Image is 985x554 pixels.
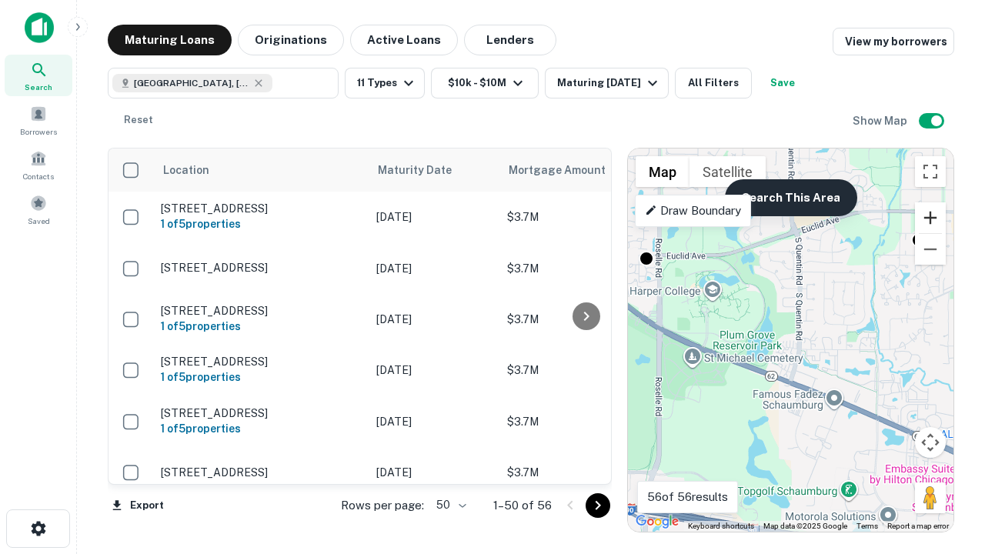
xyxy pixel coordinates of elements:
[586,493,610,518] button: Go to next page
[5,144,72,185] a: Contacts
[833,28,954,55] a: View my borrowers
[5,189,72,230] a: Saved
[161,304,361,318] p: [STREET_ADDRESS]
[507,362,661,379] p: $3.7M
[5,99,72,141] a: Borrowers
[161,406,361,420] p: [STREET_ADDRESS]
[758,68,807,98] button: Save your search to get updates of matches that match your search criteria.
[915,234,946,265] button: Zoom out
[161,318,361,335] h6: 1 of 5 properties
[632,512,683,532] a: Open this area in Google Maps (opens a new window)
[23,170,54,182] span: Contacts
[628,149,953,532] div: 0 0
[134,76,249,90] span: [GEOGRAPHIC_DATA], [GEOGRAPHIC_DATA]
[238,25,344,55] button: Originations
[557,74,662,92] div: Maturing [DATE]
[341,496,424,515] p: Rows per page:
[376,464,492,481] p: [DATE]
[350,25,458,55] button: Active Loans
[25,12,54,43] img: capitalize-icon.png
[507,209,661,225] p: $3.7M
[378,161,472,179] span: Maturity Date
[464,25,556,55] button: Lenders
[688,521,754,532] button: Keyboard shortcuts
[509,161,626,179] span: Mortgage Amount
[114,105,163,135] button: Reset
[28,215,50,227] span: Saved
[507,464,661,481] p: $3.7M
[915,202,946,233] button: Zoom in
[493,496,552,515] p: 1–50 of 56
[507,413,661,430] p: $3.7M
[161,466,361,479] p: [STREET_ADDRESS]
[647,488,728,506] p: 56 of 56 results
[853,112,910,129] h6: Show Map
[507,311,661,328] p: $3.7M
[915,482,946,513] button: Drag Pegman onto the map to open Street View
[162,161,209,179] span: Location
[645,202,741,220] p: Draw Boundary
[431,68,539,98] button: $10k - $10M
[20,125,57,138] span: Borrowers
[345,68,425,98] button: 11 Types
[161,215,361,232] h6: 1 of 5 properties
[369,149,499,192] th: Maturity Date
[545,68,669,98] button: Maturing [DATE]
[725,179,857,216] button: Search This Area
[915,156,946,187] button: Toggle fullscreen view
[376,209,492,225] p: [DATE]
[376,362,492,379] p: [DATE]
[153,149,369,192] th: Location
[632,512,683,532] img: Google
[5,55,72,96] a: Search
[636,156,689,187] button: Show street map
[161,355,361,369] p: [STREET_ADDRESS]
[675,68,752,98] button: All Filters
[161,261,361,275] p: [STREET_ADDRESS]
[887,522,949,530] a: Report a map error
[108,494,168,517] button: Export
[376,311,492,328] p: [DATE]
[430,494,469,516] div: 50
[25,81,52,93] span: Search
[161,202,361,215] p: [STREET_ADDRESS]
[161,420,361,437] h6: 1 of 5 properties
[856,522,878,530] a: Terms
[376,260,492,277] p: [DATE]
[161,369,361,385] h6: 1 of 5 properties
[507,260,661,277] p: $3.7M
[108,25,232,55] button: Maturing Loans
[689,156,766,187] button: Show satellite imagery
[499,149,669,192] th: Mortgage Amount
[908,382,985,456] iframe: Chat Widget
[376,413,492,430] p: [DATE]
[763,522,847,530] span: Map data ©2025 Google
